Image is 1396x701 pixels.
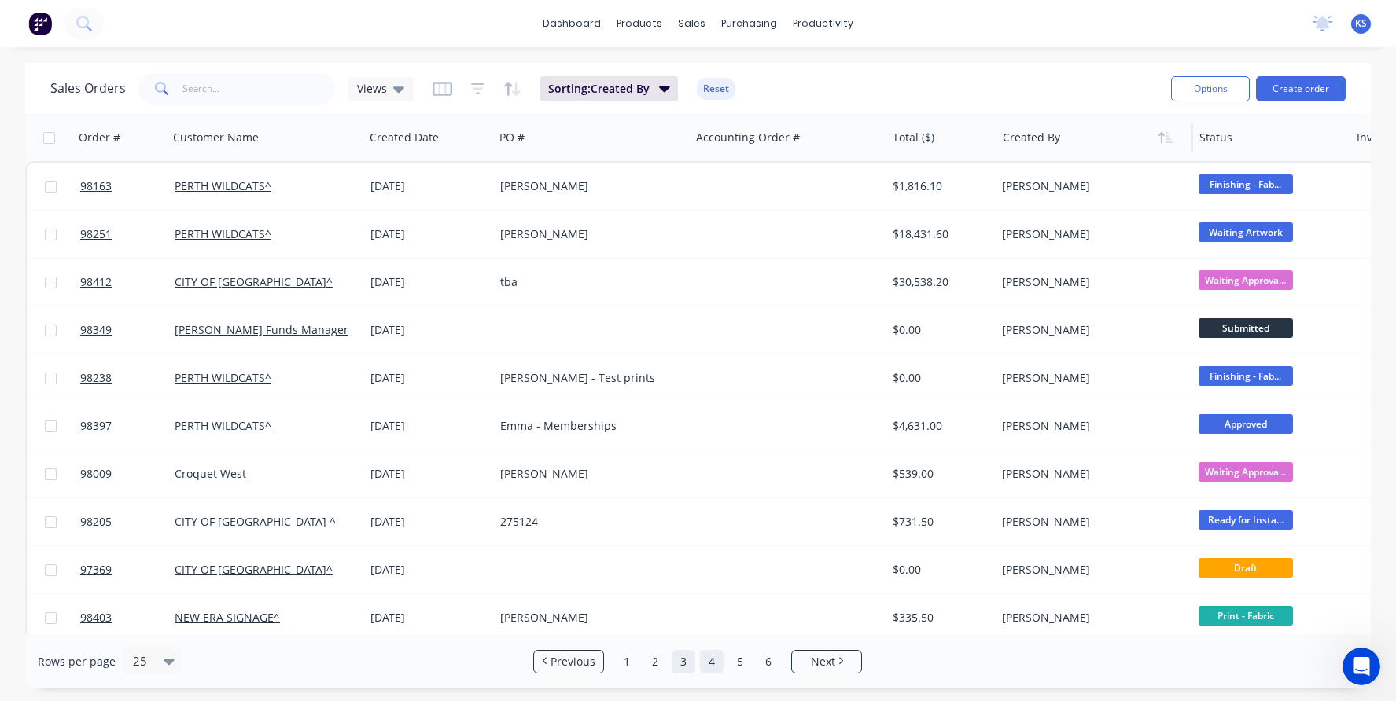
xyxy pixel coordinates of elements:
span: Views [357,80,387,97]
div: [PERSON_NAME] [500,178,675,194]
a: 98238 [80,354,175,402]
span: Waiting Artwork [1199,222,1293,242]
a: PERTH WILDCATS^ [175,370,271,385]
button: Create order [1256,76,1346,101]
div: 275124 [500,514,675,530]
div: [PERSON_NAME] - Test prints [500,370,675,386]
a: Next page [792,654,861,670]
span: Rows per page [38,654,116,670]
div: Total ($) [893,130,934,145]
div: productivity [785,12,861,35]
div: [PERSON_NAME] [1002,178,1177,194]
input: Search... [182,73,336,105]
a: 98412 [80,259,175,306]
a: 98403 [80,594,175,641]
div: tba [500,274,675,290]
div: [PERSON_NAME] [500,466,675,482]
span: Waiting Approva... [1199,462,1293,482]
span: KS [1355,17,1367,31]
a: PERTH WILDCATS^ [175,178,271,193]
div: [DATE] [370,370,488,386]
span: Submitted [1199,318,1293,338]
a: 97369 [80,546,175,593]
span: 98403 [80,610,112,626]
a: Previous page [534,654,603,670]
div: [PERSON_NAME] [1002,370,1177,386]
a: 98251 [80,211,175,258]
div: [PERSON_NAME] [1002,226,1177,242]
div: [DATE] [370,610,488,626]
div: [DATE] [370,178,488,194]
span: Finishing - Fab... [1199,366,1293,386]
a: dashboard [535,12,609,35]
a: Page 1 [615,650,639,673]
div: Order # [79,130,120,145]
span: 98349 [80,322,112,338]
a: Page 5 [728,650,752,673]
span: Draft [1199,558,1293,578]
span: 98412 [80,274,112,290]
span: Next [811,654,835,670]
div: [DATE] [370,562,488,578]
div: [DATE] [370,418,488,434]
span: Print - Fabric [1199,606,1293,626]
a: 98205 [80,498,175,545]
a: CITY OF [GEOGRAPHIC_DATA]^ [175,274,333,289]
span: 98009 [80,466,112,482]
div: sales [670,12,713,35]
a: 98397 [80,402,175,450]
h1: Sales Orders [50,81,126,96]
span: 98163 [80,178,112,194]
div: [PERSON_NAME] [500,226,675,242]
div: $4,631.00 [893,418,985,434]
div: [PERSON_NAME] [1002,418,1177,434]
div: [DATE] [370,514,488,530]
span: 97369 [80,562,112,578]
div: [DATE] [370,322,488,338]
a: 98009 [80,450,175,497]
div: [PERSON_NAME] [500,610,675,626]
div: Status [1199,130,1232,145]
div: [PERSON_NAME] [1002,466,1177,482]
a: Croquet West [175,466,246,481]
div: Customer Name [173,130,259,145]
button: Options [1171,76,1250,101]
a: 98163 [80,163,175,210]
a: [PERSON_NAME] Funds Management Ltd Trustee for Riverton Forum c/- JLL [175,322,570,337]
div: [PERSON_NAME] [1002,274,1177,290]
a: Page 3 [672,650,695,673]
ul: Pagination [527,650,868,673]
span: Finishing - Fab... [1199,174,1293,194]
img: Factory [28,12,52,35]
div: $335.50 [893,610,985,626]
a: Page 6 [757,650,780,673]
div: [DATE] [370,274,488,290]
div: $0.00 [893,370,985,386]
div: $0.00 [893,322,985,338]
a: PERTH WILDCATS^ [175,418,271,433]
a: NEW ERA SIGNAGE^ [175,610,280,625]
div: $18,431.60 [893,226,985,242]
div: $731.50 [893,514,985,530]
a: Page 4 is your current page [700,650,724,673]
div: $539.00 [893,466,985,482]
a: Page 2 [643,650,667,673]
span: Sorting: Created By [548,81,650,97]
div: Emma - Memberships [500,418,675,434]
span: Previous [551,654,595,670]
button: Sorting:Created By [540,76,678,101]
div: $0.00 [893,562,985,578]
div: purchasing [713,12,785,35]
div: products [609,12,670,35]
div: [DATE] [370,466,488,482]
span: 98397 [80,418,112,434]
span: Approved [1199,414,1293,434]
a: PERTH WILDCATS^ [175,226,271,241]
div: [PERSON_NAME] [1002,610,1177,626]
div: $30,538.20 [893,274,985,290]
button: Reset [697,78,735,100]
div: PO # [499,130,525,145]
div: [PERSON_NAME] [1002,562,1177,578]
span: 98205 [80,514,112,530]
span: Ready for Insta... [1199,510,1293,530]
